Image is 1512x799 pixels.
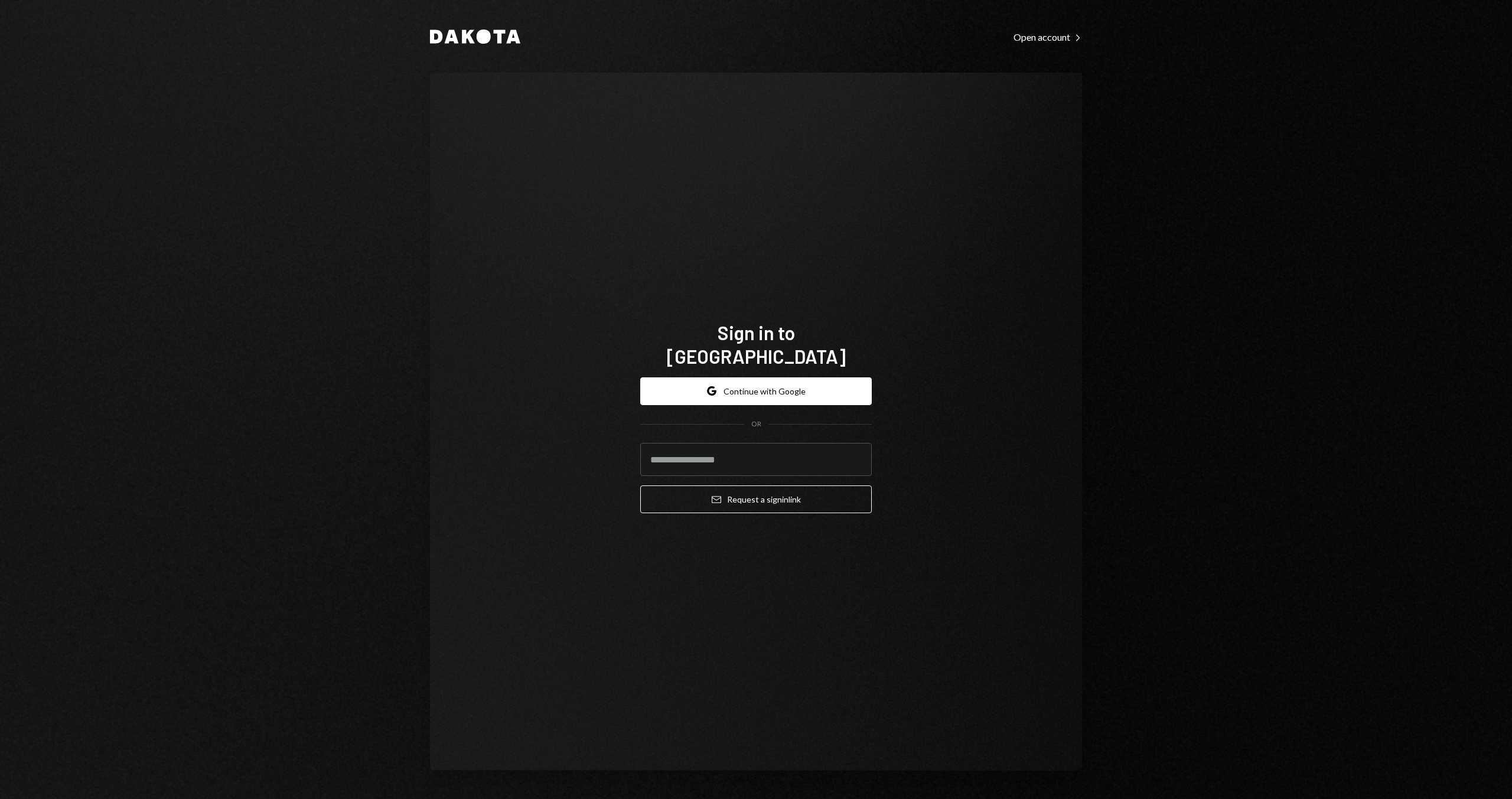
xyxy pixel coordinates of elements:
[751,419,761,429] div: OR
[640,377,872,405] button: Continue with Google
[1014,31,1082,43] div: Open account
[640,485,872,513] button: Request a signinlink
[640,321,872,368] h1: Sign in to [GEOGRAPHIC_DATA]
[1014,30,1082,43] a: Open account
